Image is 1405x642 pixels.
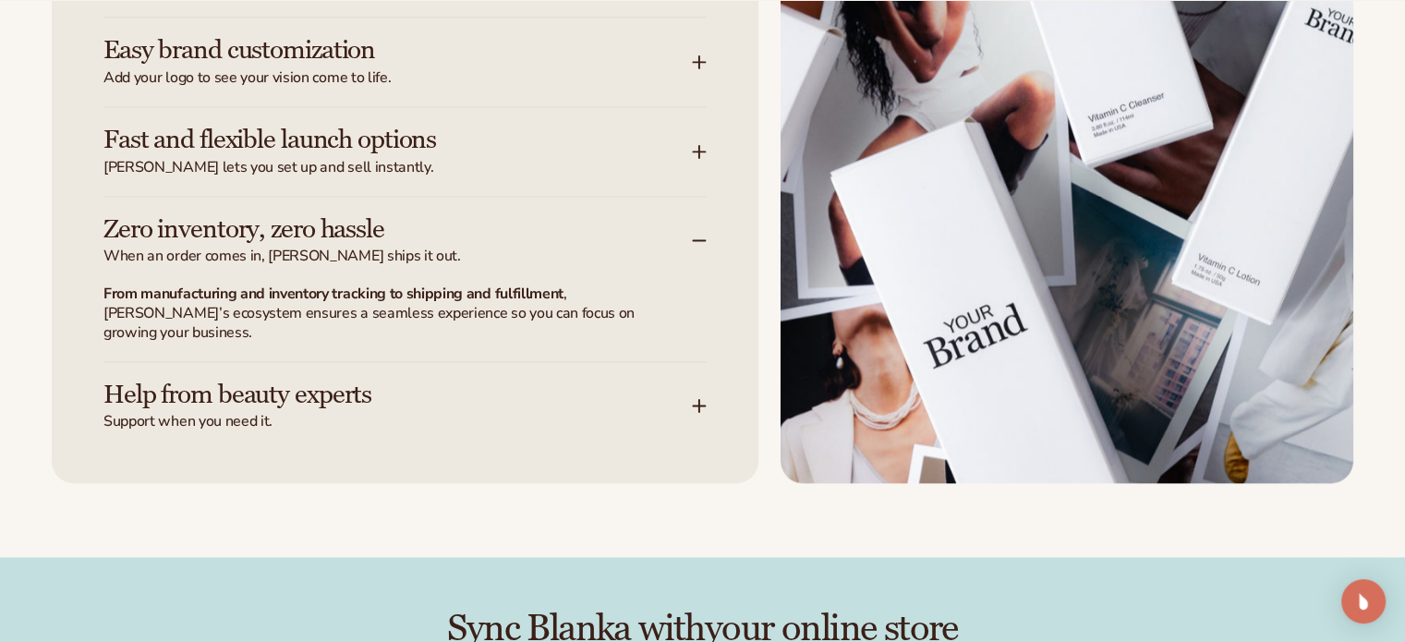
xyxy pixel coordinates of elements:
[103,285,684,342] p: , [PERSON_NAME]’s ecosystem ensures a seamless experience so you can focus on growing your business.
[103,412,692,431] span: Support when you need it.
[103,68,692,88] span: Add your logo to see your vision come to life.
[103,247,692,266] span: When an order comes in, [PERSON_NAME] ships it out.
[103,126,636,154] h3: Fast and flexible launch options
[103,284,563,304] strong: From manufacturing and inventory tracking to shipping and fulfillment
[103,381,636,409] h3: Help from beauty experts
[103,158,692,177] span: [PERSON_NAME] lets you set up and sell instantly.
[1341,579,1386,624] div: Open Intercom Messenger
[103,215,636,244] h3: Zero inventory, zero hassle
[103,36,636,65] h3: Easy brand customization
